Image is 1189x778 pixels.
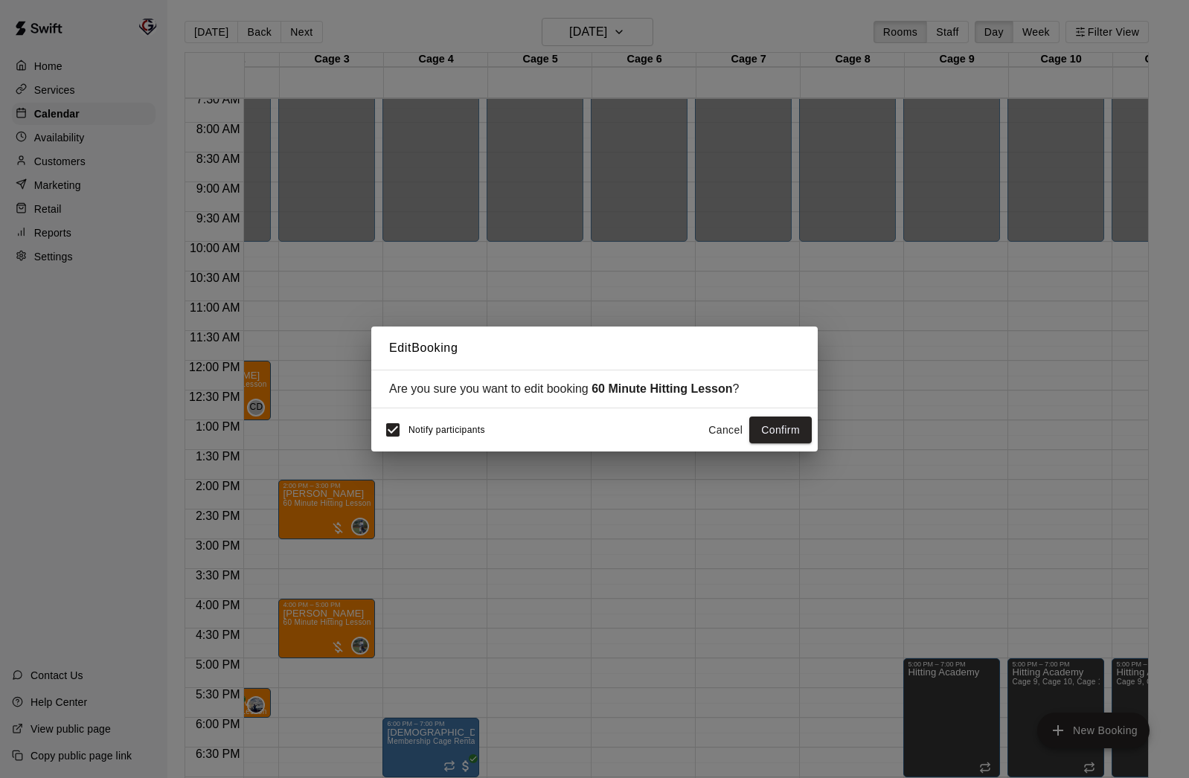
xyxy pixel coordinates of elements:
[592,382,732,395] strong: 60 Minute Hitting Lesson
[371,327,818,370] h2: Edit Booking
[702,417,749,444] button: Cancel
[389,382,800,396] div: Are you sure you want to edit booking ?
[749,417,812,444] button: Confirm
[408,425,485,435] span: Notify participants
